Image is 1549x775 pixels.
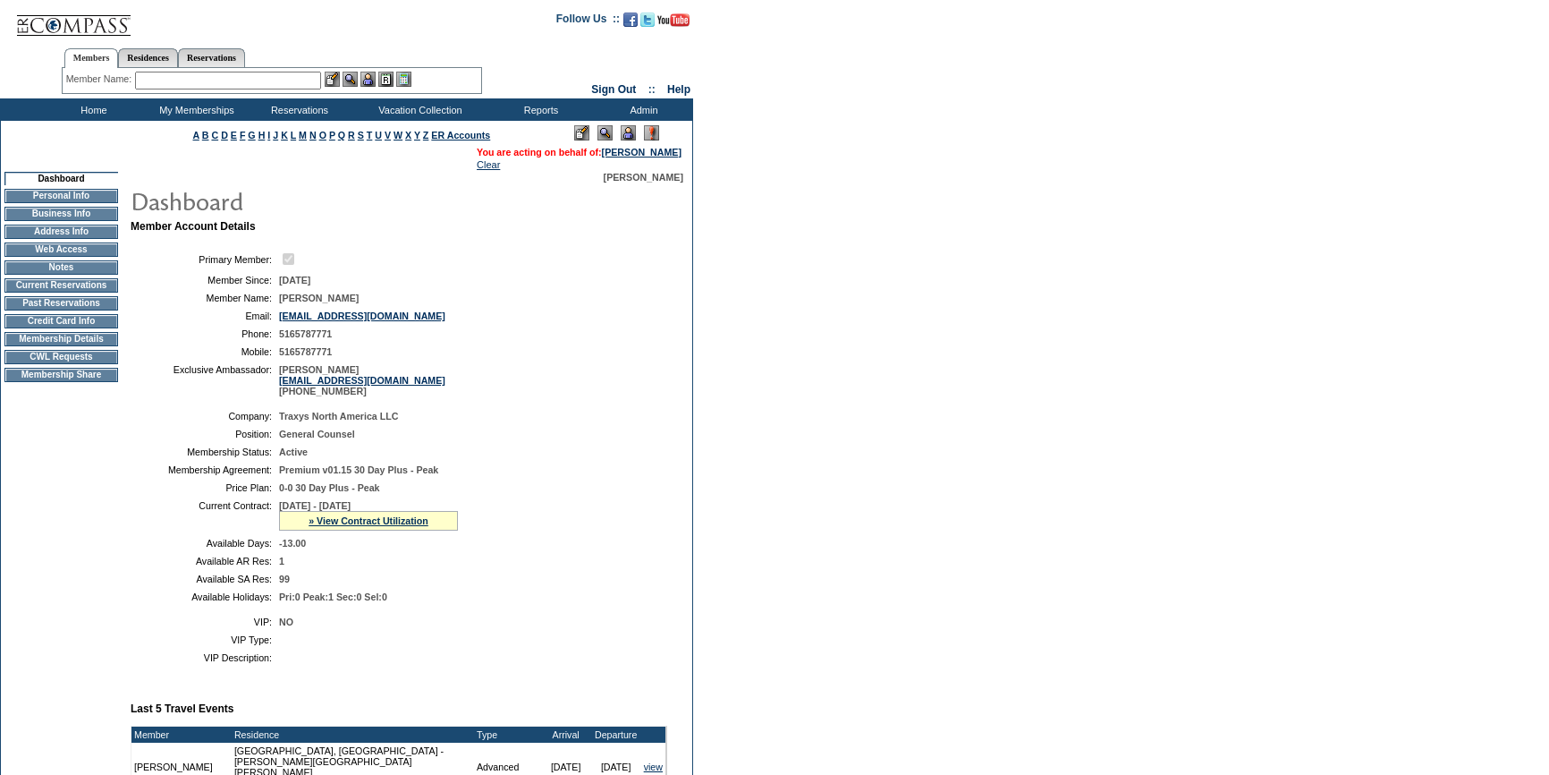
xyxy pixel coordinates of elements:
td: Member Since: [138,275,272,285]
a: X [405,130,411,141]
span: [PERSON_NAME] [279,293,359,303]
a: A [193,130,199,141]
span: 99 [279,574,290,584]
td: Arrival [541,727,591,743]
a: [EMAIL_ADDRESS][DOMAIN_NAME] [279,375,445,386]
a: Y [414,130,420,141]
td: Member Name: [138,293,272,303]
td: VIP Type: [138,634,272,645]
a: E [231,130,237,141]
img: Edit Mode [574,125,589,141]
td: VIP: [138,617,272,627]
td: Home [40,98,143,121]
td: Phone: [138,328,272,339]
a: K [281,130,288,141]
td: Email: [138,311,272,321]
a: F [240,130,246,141]
td: Position: [138,429,272,439]
td: Available Days: [138,538,272,549]
td: Address Info [4,225,118,239]
a: Q [338,130,345,141]
td: Member [131,727,232,743]
td: Departure [591,727,641,743]
a: Sign Out [591,83,636,96]
td: Available Holidays: [138,592,272,602]
a: W [394,130,402,141]
a: Members [64,48,119,68]
span: 5165787771 [279,346,332,357]
a: U [375,130,382,141]
td: Residence [232,727,474,743]
span: [PERSON_NAME] [604,172,683,183]
a: M [299,130,307,141]
img: Impersonate [621,125,636,141]
a: S [358,130,364,141]
td: Price Plan: [138,482,272,493]
td: Available AR Res: [138,556,272,566]
td: Personal Info [4,189,118,203]
td: Membership Agreement: [138,464,272,475]
a: T [367,130,373,141]
td: Vacation Collection [349,98,487,121]
img: b_edit.gif [325,72,340,87]
td: Company: [138,411,272,422]
span: Active [279,447,308,457]
span: [DATE] [279,275,310,285]
a: R [348,130,355,141]
a: Follow us on Twitter [640,18,655,29]
a: O [319,130,326,141]
span: [DATE] - [DATE] [279,500,351,511]
a: D [221,130,228,141]
a: Become our fan on Facebook [623,18,638,29]
td: Primary Member: [138,251,272,268]
span: Traxys North America LLC [279,411,398,422]
td: Type [474,727,541,743]
a: C [211,130,218,141]
td: Web Access [4,243,118,257]
a: H [258,130,266,141]
a: P [329,130,335,141]
td: Past Reservations [4,296,118,311]
span: General Counsel [279,429,355,439]
td: Notes [4,260,118,275]
a: Residences [118,48,178,67]
a: N [309,130,317,141]
img: Subscribe to our YouTube Channel [657,13,690,27]
a: Subscribe to our YouTube Channel [657,18,690,29]
b: Last 5 Travel Events [131,703,233,715]
img: Reservations [378,72,394,87]
td: Membership Details [4,332,118,346]
img: b_calculator.gif [396,72,411,87]
img: View Mode [597,125,613,141]
td: CWL Requests [4,350,118,364]
span: Pri:0 Peak:1 Sec:0 Sel:0 [279,592,387,602]
td: Membership Share [4,368,118,382]
a: L [291,130,296,141]
span: :: [648,83,656,96]
div: Member Name: [66,72,135,87]
td: Membership Status: [138,447,272,457]
a: view [644,762,663,772]
td: My Memberships [143,98,246,121]
a: J [273,130,278,141]
a: [EMAIL_ADDRESS][DOMAIN_NAME] [279,311,445,321]
img: Become our fan on Facebook [623,13,638,27]
a: V [385,130,391,141]
img: Log Concern/Member Elevation [644,125,659,141]
td: Dashboard [4,172,118,185]
b: Member Account Details [131,220,256,233]
img: pgTtlDashboard.gif [130,183,487,218]
img: View [343,72,358,87]
a: I [267,130,270,141]
td: Available SA Res: [138,574,272,584]
a: Help [667,83,690,96]
a: ER Accounts [431,130,490,141]
span: You are acting on behalf of: [477,147,681,158]
td: Follow Us :: [556,11,620,32]
td: Credit Card Info [4,314,118,328]
a: Z [423,130,429,141]
td: Current Contract: [138,500,272,531]
img: Impersonate [360,72,376,87]
td: Admin [590,98,693,121]
a: [PERSON_NAME] [602,147,681,158]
